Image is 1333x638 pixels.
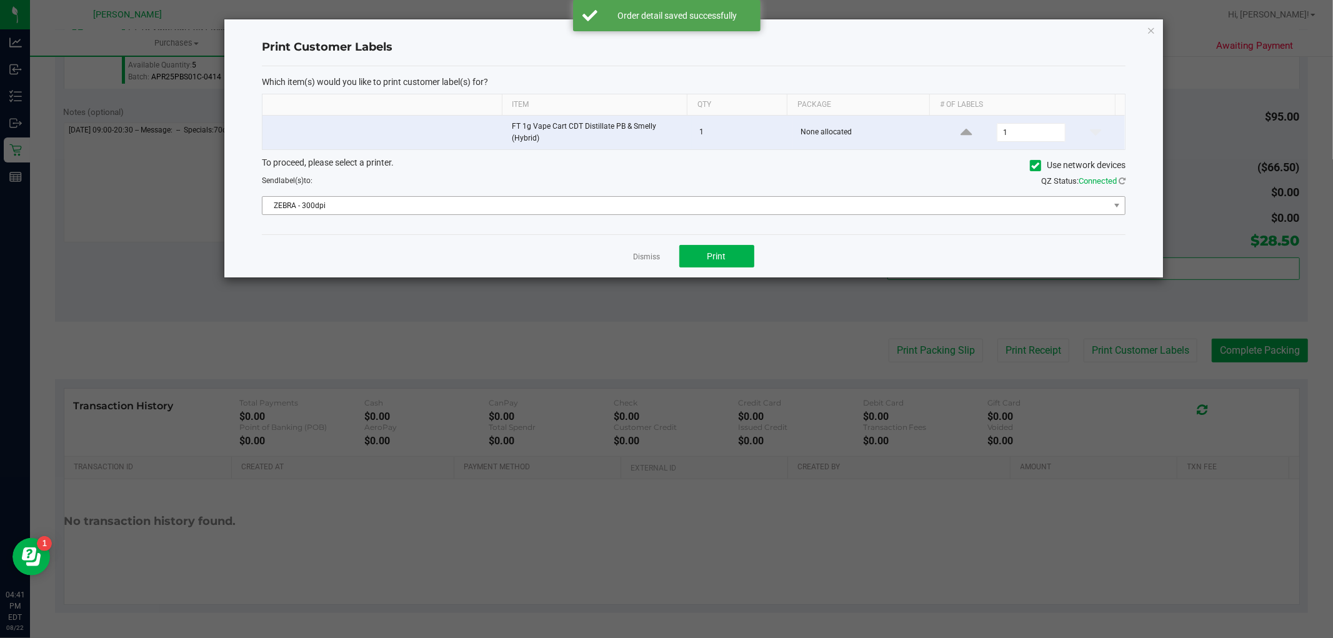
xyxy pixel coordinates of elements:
[929,94,1114,116] th: # of labels
[252,156,1135,175] div: To proceed, please select a printer.
[504,116,692,149] td: FT 1g Vape Cart CDT Distillate PB & Smelly (Hybrid)
[707,251,726,261] span: Print
[1030,159,1126,172] label: Use network devices
[502,94,687,116] th: Item
[692,116,793,149] td: 1
[1079,176,1117,186] span: Connected
[634,252,661,262] a: Dismiss
[687,94,787,116] th: Qty
[1041,176,1126,186] span: QZ Status:
[262,76,1126,87] p: Which item(s) would you like to print customer label(s) for?
[793,116,937,149] td: None allocated
[12,538,50,576] iframe: Resource center
[262,39,1126,56] h4: Print Customer Labels
[262,176,312,185] span: Send to:
[262,197,1109,214] span: ZEBRA - 300dpi
[787,94,929,116] th: Package
[604,9,751,22] div: Order detail saved successfully
[279,176,304,185] span: label(s)
[679,245,754,267] button: Print
[37,536,52,551] iframe: Resource center unread badge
